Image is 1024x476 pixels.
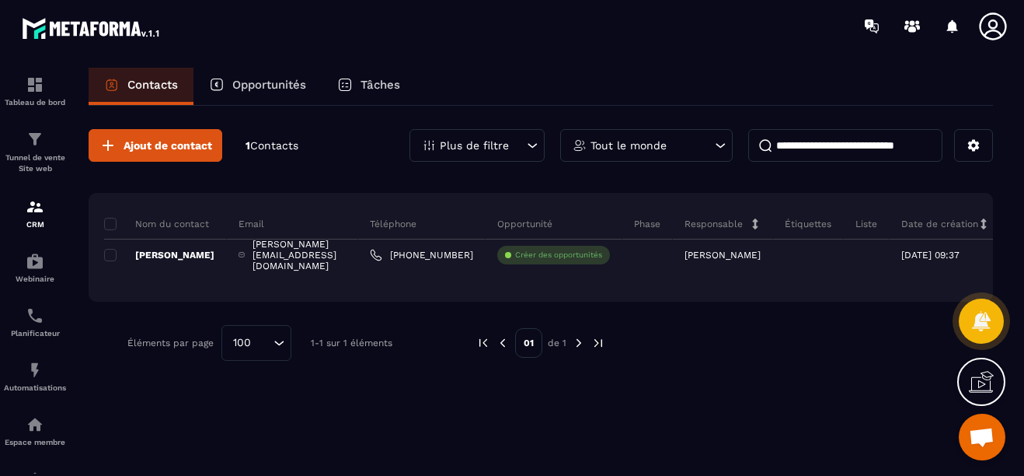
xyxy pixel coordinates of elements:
[193,68,322,105] a: Opportunités
[901,218,978,230] p: Date de création
[250,139,298,152] span: Contacts
[26,75,44,94] img: formation
[4,186,66,240] a: formationformationCRM
[104,218,209,230] p: Nom du contact
[311,338,392,348] p: 1-1 sur 1 éléments
[228,334,256,352] span: 100
[476,336,490,350] img: prev
[4,220,66,229] p: CRM
[4,329,66,338] p: Planificateur
[4,118,66,186] a: formationformationTunnel de vente Site web
[256,334,270,352] input: Search for option
[104,249,214,261] p: [PERSON_NAME]
[246,138,298,153] p: 1
[26,306,44,325] img: scheduler
[221,325,291,361] div: Search for option
[89,129,222,162] button: Ajout de contact
[572,336,586,350] img: next
[684,250,761,261] p: [PERSON_NAME]
[26,130,44,149] img: formation
[497,218,552,230] p: Opportunité
[124,138,212,153] span: Ajout de contact
[360,78,400,92] p: Tâches
[855,218,877,230] p: Liste
[440,140,509,151] p: Plus de filtre
[4,349,66,404] a: automationsautomationsAutomatisations
[496,336,510,350] img: prev
[127,338,214,348] p: Éléments par page
[591,336,605,350] img: next
[4,383,66,392] p: Automatisations
[26,415,44,434] img: automations
[127,78,178,92] p: Contacts
[590,140,667,151] p: Tout le monde
[684,218,743,230] p: Responsable
[4,152,66,174] p: Tunnel de vente Site web
[4,98,66,107] p: Tableau de bord
[901,250,960,261] p: [DATE] 09:37
[22,14,162,42] img: logo
[232,78,306,92] p: Opportunités
[370,218,416,230] p: Téléphone
[26,361,44,380] img: automations
[4,295,66,349] a: schedulerschedulerPlanificateur
[4,404,66,458] a: automationsautomationsEspace membre
[4,240,66,295] a: automationsautomationsWebinaire
[4,64,66,118] a: formationformationTableau de bord
[89,68,193,105] a: Contacts
[239,218,264,230] p: Email
[26,198,44,216] img: formation
[959,414,1005,460] div: Ouvrir le chat
[370,249,473,261] a: [PHONE_NUMBER]
[515,328,542,358] p: 01
[322,68,416,105] a: Tâches
[548,337,566,349] p: de 1
[515,250,602,261] p: Créer des opportunités
[634,218,660,230] p: Phase
[4,275,66,283] p: Webinaire
[785,218,831,230] p: Étiquettes
[4,438,66,446] p: Espace membre
[26,252,44,271] img: automations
